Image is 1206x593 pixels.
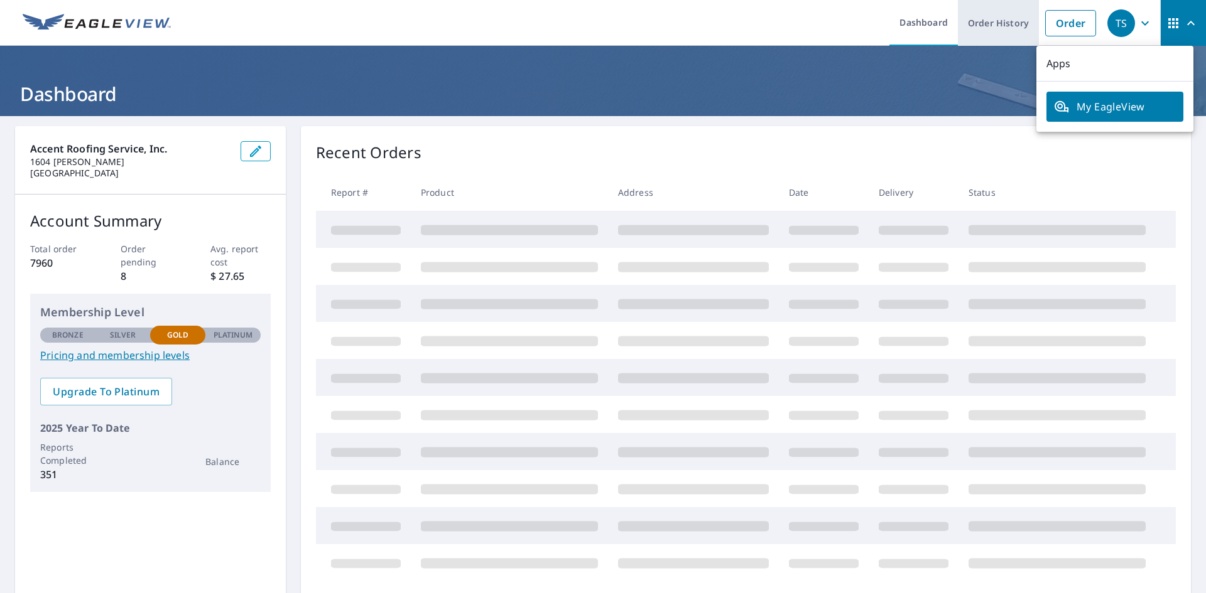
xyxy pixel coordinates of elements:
[167,329,188,341] p: Gold
[1054,99,1176,114] span: My EagleView
[30,210,271,232] p: Account Summary
[23,14,171,33] img: EV Logo
[869,174,959,211] th: Delivery
[210,242,271,269] p: Avg. report cost
[50,385,162,398] span: Upgrade To Platinum
[1036,46,1193,82] p: Apps
[779,174,869,211] th: Date
[205,455,261,468] p: Balance
[121,242,181,269] p: Order pending
[30,242,90,255] p: Total order
[30,141,231,156] p: Accent Roofing Service, Inc.
[40,348,261,363] a: Pricing and membership levels
[40,378,172,405] a: Upgrade To Platinum
[316,174,411,211] th: Report #
[40,441,95,467] p: Reports Completed
[316,141,421,164] p: Recent Orders
[1046,92,1183,122] a: My EagleView
[959,174,1156,211] th: Status
[110,329,136,341] p: Silver
[30,156,231,168] p: 1604 [PERSON_NAME]
[210,269,271,284] p: $ 27.65
[52,329,84,341] p: Bronze
[1107,9,1135,37] div: TS
[40,304,261,321] p: Membership Level
[214,329,253,341] p: Platinum
[1045,10,1096,36] a: Order
[30,168,231,179] p: [GEOGRAPHIC_DATA]
[30,255,90,270] p: 7960
[40,467,95,482] p: 351
[121,269,181,284] p: 8
[40,420,261,435] p: 2025 Year To Date
[15,81,1191,107] h1: Dashboard
[608,174,779,211] th: Address
[411,174,608,211] th: Product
